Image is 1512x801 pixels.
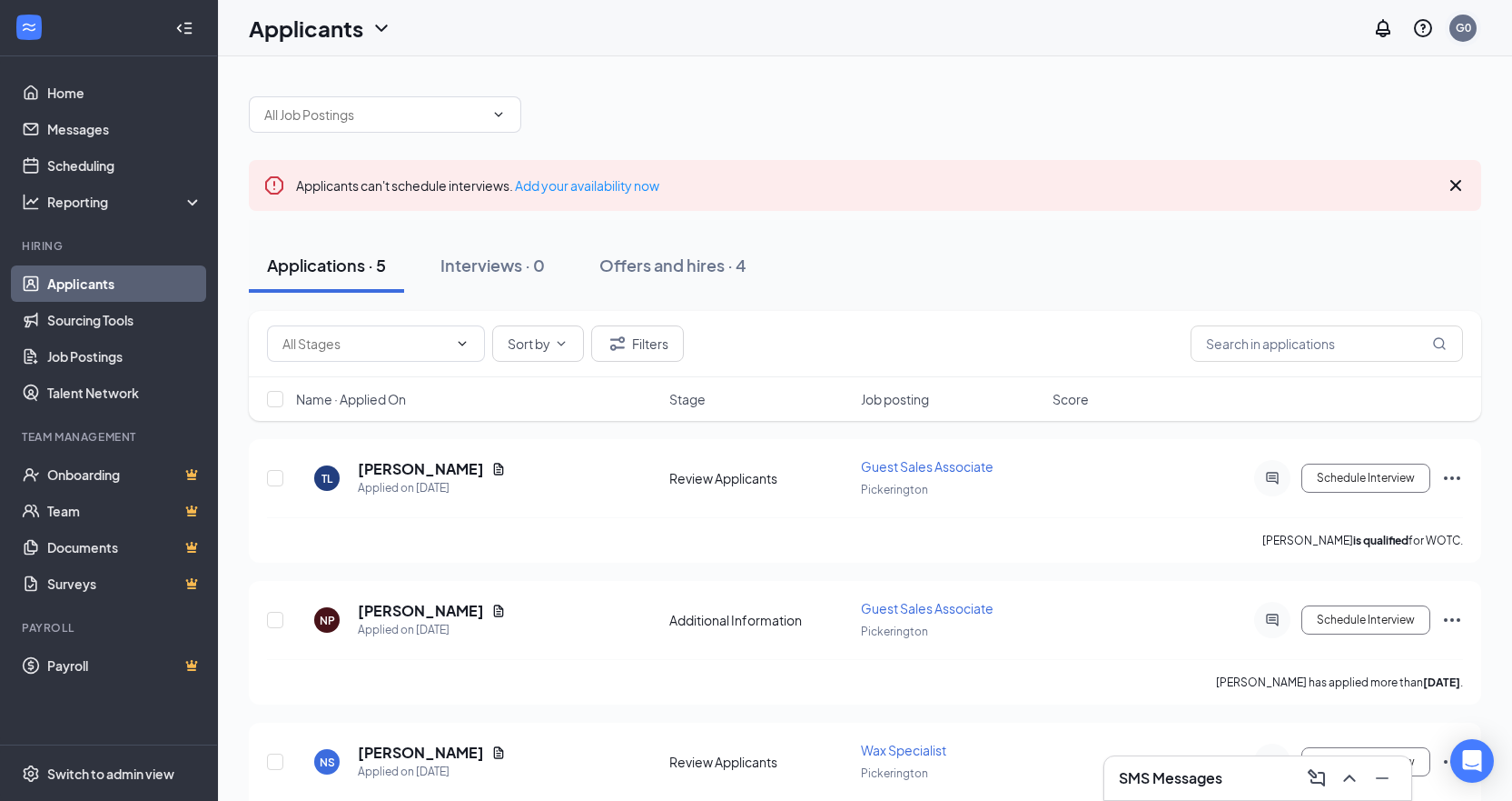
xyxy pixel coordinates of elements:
a: PayrollCrown [47,647,203,684]
h1: Applicants [249,13,363,44]
p: [PERSON_NAME] has applied more than . [1216,675,1463,690]
div: Review Applicants [669,753,850,771]
div: Applied on [DATE] [358,763,506,781]
input: Search in applications [1191,325,1463,362]
h5: [PERSON_NAME] [358,743,484,763]
a: Home [47,75,203,111]
a: SurveysCrown [47,566,203,602]
span: Pickerington [861,766,928,780]
div: Hiring [22,238,199,254]
svg: Minimize [1371,767,1393,789]
svg: Cross [1445,175,1467,196]
a: Add your availability now [515,177,659,194]
div: Switch to admin view [47,765,174,783]
svg: Ellipses [1441,467,1463,489]
button: Schedule Interview [1301,464,1430,493]
span: Pickerington [861,625,928,638]
div: Applied on [DATE] [358,621,506,639]
svg: Ellipses [1441,751,1463,773]
div: Reporting [47,193,203,211]
div: Payroll [22,620,199,636]
div: NS [320,755,335,770]
svg: Error [263,175,285,196]
a: DocumentsCrown [47,529,203,566]
a: Talent Network [47,375,203,411]
a: Sourcing Tools [47,302,203,338]
svg: Document [491,604,506,618]
div: NP [320,613,335,628]
svg: Analysis [22,193,40,211]
svg: WorkstreamLogo [20,18,38,36]
span: Stage [669,390,706,408]
div: Review Applicants [669,469,850,487]
svg: ActiveChat [1261,755,1283,769]
button: Schedule Interview [1301,747,1430,776]
a: Applicants [47,265,203,302]
span: Job posting [861,390,929,408]
svg: ChevronDown [455,336,469,351]
svg: Filter [607,333,628,355]
a: Job Postings [47,338,203,375]
span: Pickerington [861,483,928,496]
div: Applications · 5 [267,254,386,276]
svg: Ellipses [1441,609,1463,631]
svg: ChevronUp [1339,767,1360,789]
span: Guest Sales Associate [861,458,993,475]
h5: [PERSON_NAME] [358,601,484,621]
h3: SMS Messages [1119,768,1222,788]
input: All Stages [282,334,448,354]
div: Additional Information [669,611,850,629]
svg: ActiveChat [1261,613,1283,627]
button: Minimize [1368,764,1397,793]
a: OnboardingCrown [47,456,203,493]
span: Score [1052,390,1089,408]
button: Sort byChevronDown [492,325,584,362]
div: TL [321,471,332,486]
div: Open Intercom Messenger [1450,739,1494,783]
a: Messages [47,111,203,147]
div: Team Management [22,429,199,445]
svg: ActiveChat [1261,471,1283,486]
svg: ChevronDown [371,17,392,39]
svg: Document [491,746,506,760]
div: G0 [1456,20,1471,35]
b: [DATE] [1423,676,1460,689]
span: Guest Sales Associate [861,600,993,616]
button: ChevronUp [1335,764,1364,793]
h5: [PERSON_NAME] [358,459,484,479]
svg: Settings [22,765,40,783]
a: Scheduling [47,147,203,184]
svg: QuestionInfo [1412,17,1434,39]
svg: Notifications [1372,17,1394,39]
p: [PERSON_NAME] for WOTC. [1262,533,1463,548]
span: Sort by [508,337,550,350]
span: Name · Applied On [296,390,406,408]
svg: MagnifyingGlass [1432,336,1447,351]
a: TeamCrown [47,493,203,529]
svg: ChevronDown [554,336,568,351]
svg: Document [491,462,506,476]
svg: Collapse [175,19,193,37]
button: Filter Filters [591,325,684,362]
svg: ComposeMessage [1306,767,1328,789]
svg: ChevronDown [491,107,506,122]
div: Interviews · 0 [440,254,545,276]
input: All Job Postings [264,105,484,125]
span: Applicants can't schedule interviews. [296,177,659,194]
div: Offers and hires · 4 [599,254,746,276]
span: Wax Specialist [861,742,946,758]
button: Schedule Interview [1301,606,1430,635]
b: is qualified [1353,534,1408,547]
div: Applied on [DATE] [358,479,506,497]
button: ComposeMessage [1302,764,1331,793]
